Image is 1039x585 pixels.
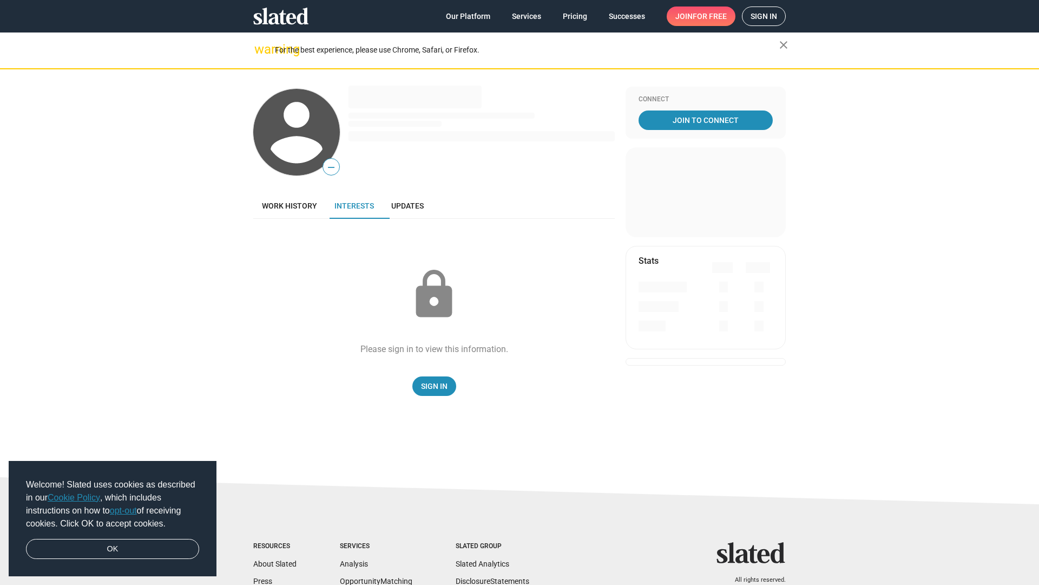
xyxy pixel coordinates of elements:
mat-icon: warning [254,43,267,56]
mat-card-title: Stats [639,255,659,266]
a: About Slated [253,560,297,568]
a: Join To Connect [639,110,773,130]
span: Sign In [421,376,448,396]
a: Sign In [412,376,456,396]
div: Slated Group [456,542,529,551]
div: cookieconsent [9,461,216,577]
mat-icon: lock [407,268,461,322]
a: Joinfor free [667,6,735,26]
a: Services [503,6,550,26]
div: Connect [639,95,773,104]
span: Sign in [751,7,777,25]
span: Welcome! Slated uses cookies as described in our , which includes instructions on how to of recei... [26,478,199,530]
a: Cookie Policy [48,493,100,502]
a: opt-out [110,506,137,515]
a: Sign in [742,6,786,26]
a: Slated Analytics [456,560,509,568]
div: For the best experience, please use Chrome, Safari, or Firefox. [275,43,779,57]
a: Updates [383,193,432,219]
div: Please sign in to view this information. [360,343,508,355]
a: dismiss cookie message [26,539,199,560]
span: — [323,160,339,174]
a: Interests [326,193,383,219]
span: Our Platform [446,6,490,26]
a: Work history [253,193,326,219]
div: Services [340,542,412,551]
a: Pricing [554,6,596,26]
div: Resources [253,542,297,551]
span: Interests [334,201,374,210]
span: for free [693,6,727,26]
span: Pricing [563,6,587,26]
a: Our Platform [437,6,499,26]
a: Analysis [340,560,368,568]
a: Successes [600,6,654,26]
span: Work history [262,201,317,210]
span: Successes [609,6,645,26]
span: Join [675,6,727,26]
mat-icon: close [777,38,790,51]
span: Updates [391,201,424,210]
span: Services [512,6,541,26]
span: Join To Connect [641,110,771,130]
